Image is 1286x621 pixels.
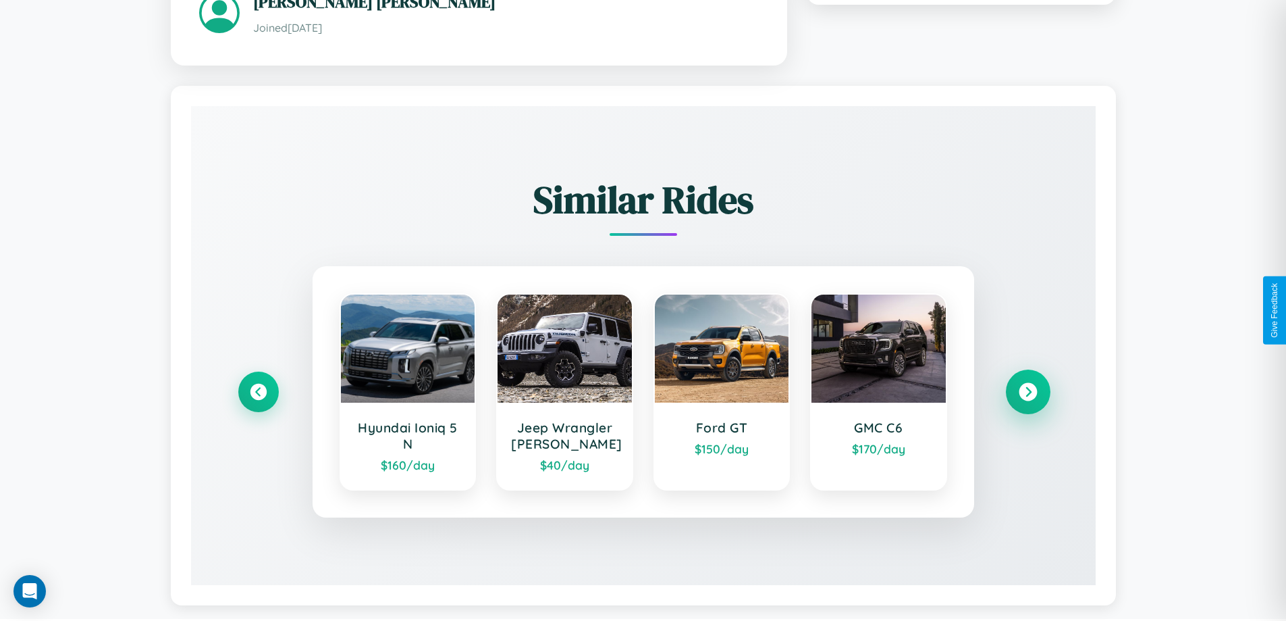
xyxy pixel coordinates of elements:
[1270,283,1279,338] div: Give Feedback
[238,174,1048,226] h2: Similar Rides
[496,293,633,491] a: Jeep Wrangler [PERSON_NAME]$40/day
[825,420,932,436] h3: GMC C6
[668,441,776,456] div: $ 150 /day
[825,441,932,456] div: $ 170 /day
[340,293,477,491] a: Hyundai Ioniq 5 N$160/day
[253,18,759,38] p: Joined [DATE]
[354,457,462,472] div: $ 160 /day
[511,420,618,452] h3: Jeep Wrangler [PERSON_NAME]
[354,420,462,452] h3: Hyundai Ioniq 5 N
[511,457,618,472] div: $ 40 /day
[653,293,791,491] a: Ford GT$150/day
[668,420,776,436] h3: Ford GT
[14,575,46,607] div: Open Intercom Messenger
[810,293,947,491] a: GMC C6$170/day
